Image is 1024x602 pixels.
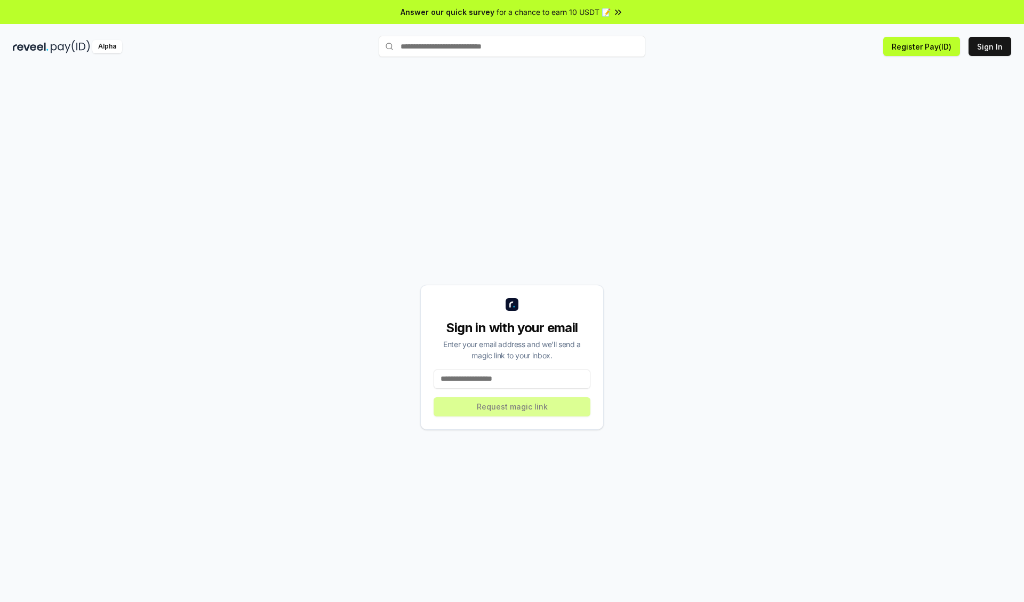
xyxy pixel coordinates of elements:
button: Sign In [969,37,1011,56]
span: for a chance to earn 10 USDT 📝 [497,6,611,18]
img: reveel_dark [13,40,49,53]
div: Sign in with your email [434,319,590,336]
img: pay_id [51,40,90,53]
div: Enter your email address and we’ll send a magic link to your inbox. [434,339,590,361]
button: Register Pay(ID) [883,37,960,56]
img: logo_small [506,298,518,311]
span: Answer our quick survey [401,6,494,18]
div: Alpha [92,40,122,53]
